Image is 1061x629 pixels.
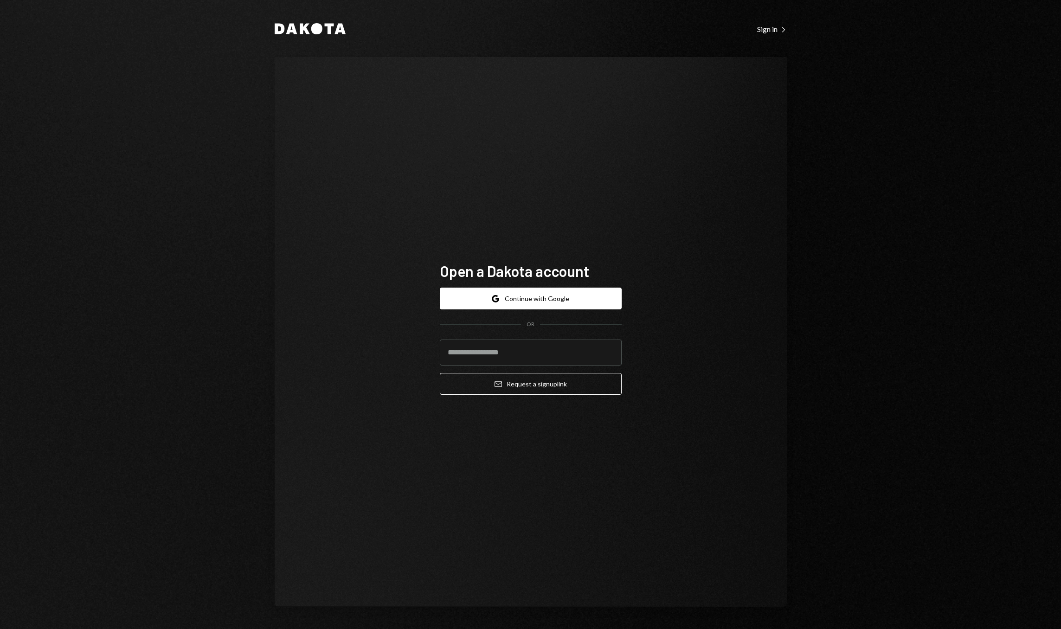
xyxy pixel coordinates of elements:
[440,373,622,395] button: Request a signuplink
[757,25,787,34] div: Sign in
[440,262,622,280] h1: Open a Dakota account
[757,24,787,34] a: Sign in
[440,288,622,309] button: Continue with Google
[527,321,534,328] div: OR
